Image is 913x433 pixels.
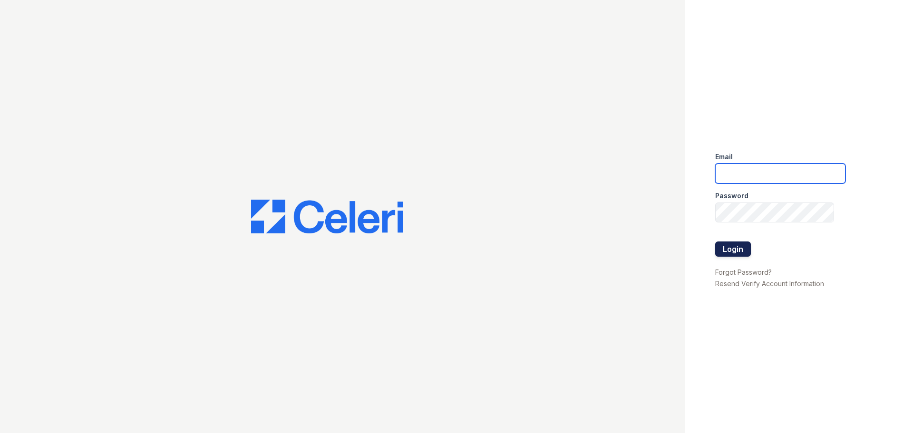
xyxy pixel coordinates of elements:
[715,241,751,257] button: Login
[715,268,772,276] a: Forgot Password?
[251,200,403,234] img: CE_Logo_Blue-a8612792a0a2168367f1c8372b55b34899dd931a85d93a1a3d3e32e68fde9ad4.png
[715,191,748,201] label: Password
[715,152,733,162] label: Email
[715,279,824,288] a: Resend Verify Account Information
